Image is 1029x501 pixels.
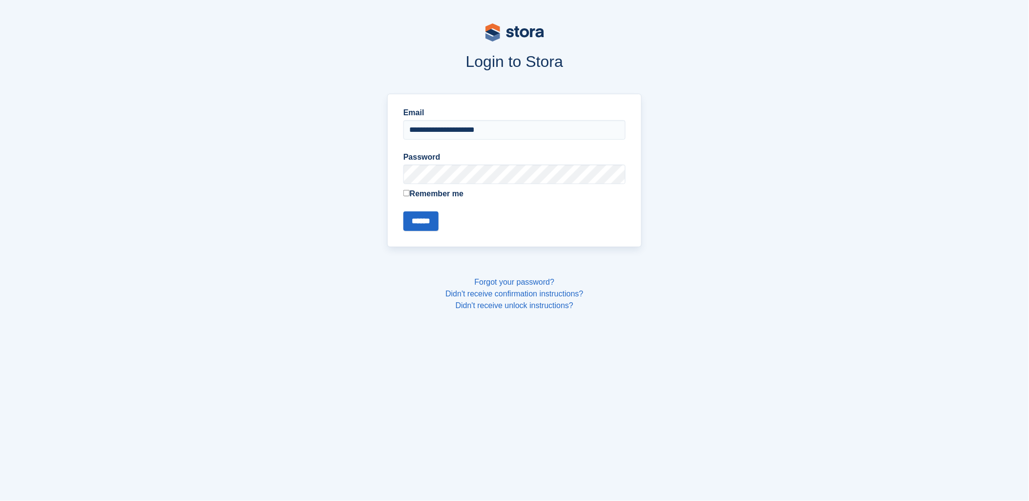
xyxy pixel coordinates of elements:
a: Forgot your password? [475,278,555,286]
label: Password [403,151,626,163]
h1: Login to Stora [201,53,828,70]
img: stora-logo-53a41332b3708ae10de48c4981b4e9114cc0af31d8433b30ea865607fb682f29.svg [485,23,544,42]
label: Remember me [403,188,626,200]
input: Remember me [403,190,410,196]
label: Email [403,107,626,119]
a: Didn't receive unlock instructions? [456,301,573,310]
a: Didn't receive confirmation instructions? [445,290,583,298]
